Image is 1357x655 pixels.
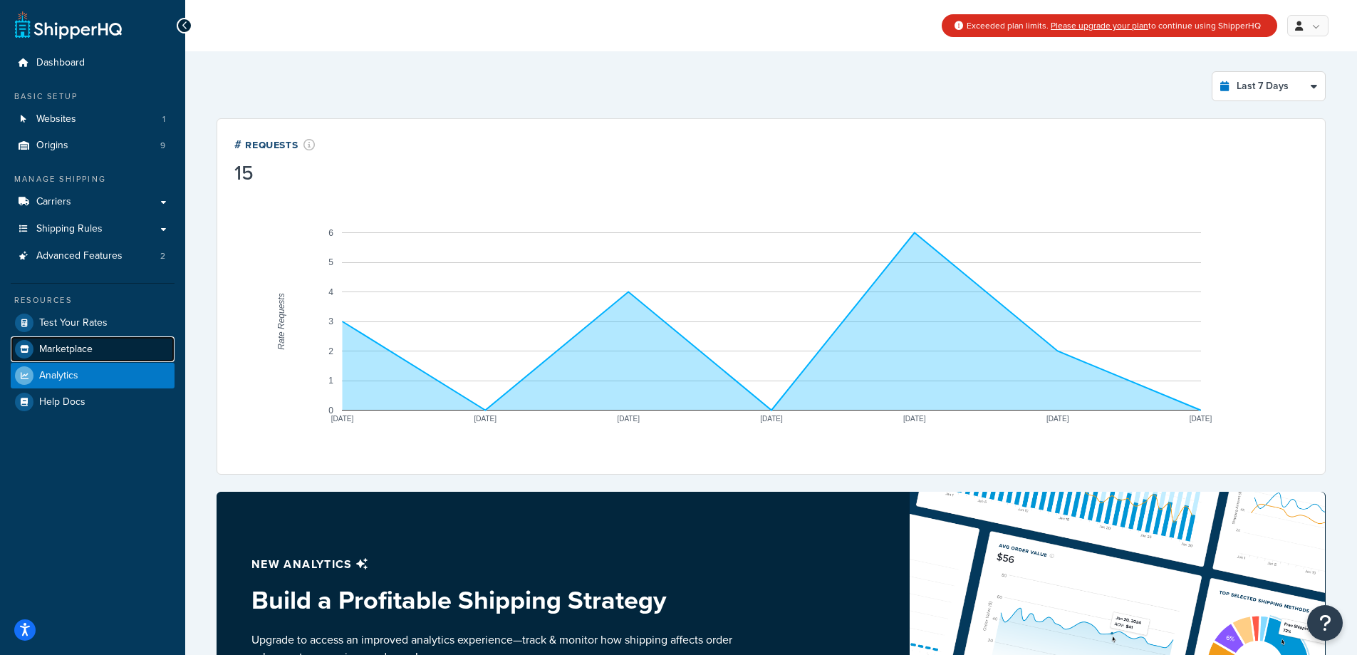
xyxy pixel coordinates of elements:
a: Advanced Features2 [11,243,175,269]
a: Origins9 [11,133,175,159]
p: New analytics [251,555,737,574]
span: Dashboard [36,57,85,69]
span: Marketplace [39,344,93,356]
a: Dashboard [11,50,175,76]
li: Origins [11,133,175,159]
a: Test Your Rates [11,310,175,336]
a: Carriers [11,189,175,215]
text: [DATE] [1046,415,1069,423]
a: Marketplace [11,336,175,362]
text: [DATE] [331,415,354,423]
a: Please upgrade your plan [1051,19,1148,32]
text: 0 [328,406,333,416]
button: Open Resource Center [1307,605,1343,641]
div: Resources [11,294,175,306]
text: 3 [328,316,333,326]
text: 4 [328,287,333,297]
span: Test Your Rates [39,317,108,329]
text: [DATE] [617,415,640,423]
li: Websites [11,106,175,133]
span: 9 [160,140,165,152]
span: Carriers [36,196,71,208]
div: Basic Setup [11,91,175,103]
text: 1 [328,376,333,386]
text: [DATE] [474,415,497,423]
a: Websites1 [11,106,175,133]
a: Shipping Rules [11,216,175,242]
span: Analytics [39,370,78,382]
span: Help Docs [39,396,85,408]
span: 1 [162,113,165,125]
text: 2 [328,346,333,356]
text: Rate Requests [276,293,286,349]
span: Advanced Features [36,250,123,262]
a: Analytics [11,363,175,388]
span: 2 [160,250,165,262]
text: [DATE] [1190,415,1212,423]
text: [DATE] [903,415,926,423]
span: Exceeded plan limits. to continue using ShipperHQ [967,19,1261,32]
h3: Build a Profitable Shipping Strategy [251,586,737,614]
span: Shipping Rules [36,223,103,235]
text: 5 [328,257,333,267]
text: [DATE] [760,415,783,423]
a: Help Docs [11,389,175,415]
li: Advanced Features [11,243,175,269]
svg: A chart. [234,186,1308,457]
div: 15 [234,163,316,183]
span: Websites [36,113,76,125]
div: # Requests [234,136,316,153]
span: Origins [36,140,68,152]
div: Manage Shipping [11,173,175,185]
text: 6 [328,228,333,238]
